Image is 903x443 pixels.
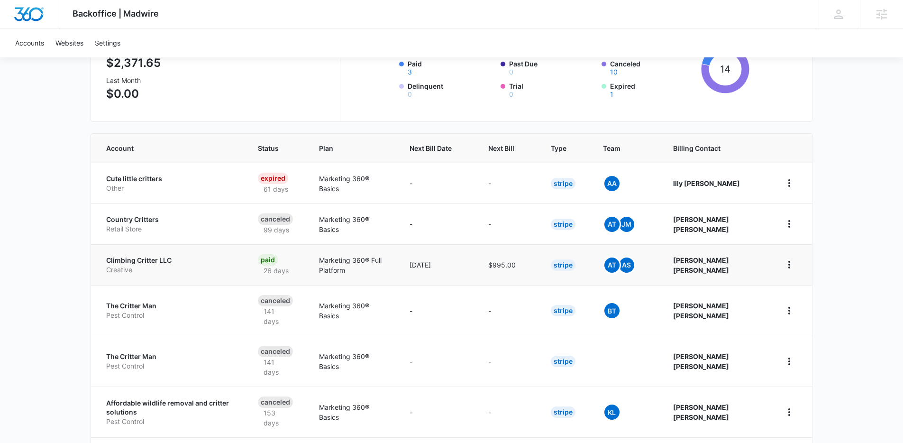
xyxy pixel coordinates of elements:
p: Marketing 360® Basics [319,214,387,234]
p: The Critter Man [106,301,235,311]
a: Settings [89,28,126,57]
div: Stripe [551,406,575,418]
span: Billing Contact [673,143,759,153]
td: - [398,203,477,244]
p: The Critter Man [106,352,235,361]
div: Stripe [551,259,575,271]
td: [DATE] [398,244,477,285]
p: 153 days [258,408,296,428]
p: 26 days [258,266,294,276]
p: 141 days [258,306,296,326]
p: Retail Store [106,224,235,234]
div: Canceled [258,213,293,225]
p: Marketing 360® Basics [319,351,387,371]
strong: lily [PERSON_NAME] [673,179,740,187]
button: home [782,303,797,318]
button: home [782,354,797,369]
p: Pest Control [106,311,235,320]
a: Accounts [9,28,50,57]
span: Status [258,143,283,153]
span: Next Bill [488,143,514,153]
strong: [PERSON_NAME] [PERSON_NAME] [673,352,729,370]
span: BT [604,303,620,318]
p: Country Critters [106,215,235,224]
a: The Critter ManPest Control [106,301,235,320]
div: Stripe [551,178,575,189]
td: - [398,163,477,203]
a: The Critter ManPest Control [106,352,235,370]
p: $0.00 [106,85,161,102]
button: home [782,216,797,231]
label: Paid [408,59,495,75]
label: Expired [610,81,697,98]
div: Canceled [258,397,293,408]
p: Pest Control [106,361,235,371]
div: Expired [258,173,288,184]
td: - [477,203,539,244]
strong: [PERSON_NAME] [PERSON_NAME] [673,403,729,421]
div: Canceled [258,295,293,306]
button: home [782,405,797,420]
p: Marketing 360® Basics [319,402,387,422]
span: AA [604,176,620,191]
p: 99 days [258,225,295,235]
button: home [782,257,797,272]
a: Websites [50,28,89,57]
td: - [477,387,539,437]
td: - [477,163,539,203]
label: Canceled [610,59,697,75]
span: Backoffice | Madwire [73,9,159,18]
span: Plan [319,143,387,153]
div: Stripe [551,305,575,316]
span: Team [603,143,637,153]
span: JM [619,217,634,232]
strong: [PERSON_NAME] [PERSON_NAME] [673,302,729,320]
div: Stripe [551,356,575,367]
button: Expired [610,91,613,98]
p: Creative [106,265,235,275]
span: Account [106,143,221,153]
span: At [604,217,620,232]
p: Pest Control [106,417,235,426]
label: Trial [509,81,596,98]
h3: Last Month [106,75,161,85]
p: Affordable wildlife removal and critter solutions [106,398,235,417]
p: Marketing 360® Basics [319,174,387,194]
span: AS [619,258,634,273]
div: Paid [258,254,278,266]
strong: [PERSON_NAME] [PERSON_NAME] [673,256,729,274]
p: Marketing 360® Full Platform [319,255,387,275]
p: $2,371.65 [106,55,161,72]
button: Paid [408,69,412,75]
p: 141 days [258,357,296,377]
td: - [398,285,477,336]
a: Affordable wildlife removal and critter solutionsPest Control [106,398,235,426]
p: Other [106,184,235,193]
span: At [604,258,620,273]
div: Canceled [258,346,293,357]
a: Country CrittersRetail Store [106,215,235,233]
span: Next Bill Date [410,143,452,153]
p: 61 days [258,184,294,194]
td: - [477,285,539,336]
label: Past Due [509,59,596,75]
td: - [398,387,477,437]
p: Cute little critters [106,174,235,184]
p: Climbing Critter LLC [106,256,235,265]
button: Canceled [610,69,618,75]
span: Type [551,143,566,153]
a: Climbing Critter LLCCreative [106,256,235,274]
a: Cute little crittersOther [106,174,235,193]
button: home [782,175,797,191]
div: Stripe [551,219,575,230]
td: - [398,336,477,387]
td: $995.00 [477,244,539,285]
td: - [477,336,539,387]
tspan: 14 [720,63,730,75]
strong: [PERSON_NAME] [PERSON_NAME] [673,215,729,233]
span: KL [604,405,620,420]
label: Delinquent [408,81,495,98]
p: Marketing 360® Basics [319,301,387,321]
